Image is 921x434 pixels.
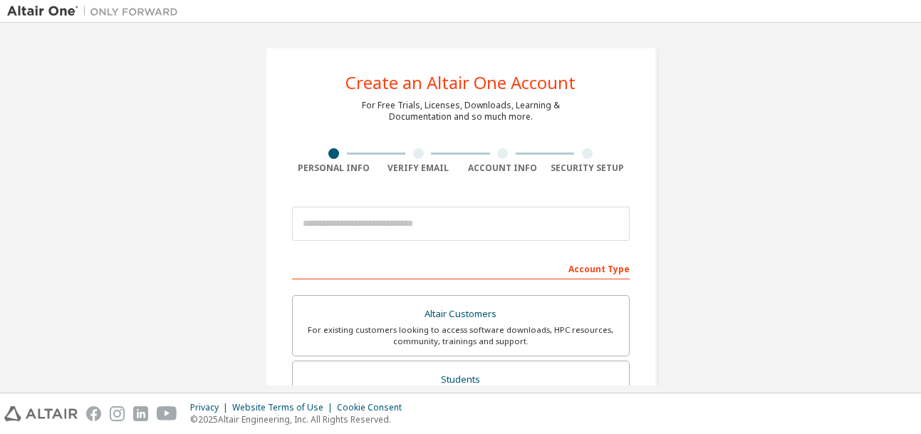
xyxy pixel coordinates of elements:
div: Cookie Consent [337,402,410,413]
img: Altair One [7,4,185,19]
img: linkedin.svg [133,406,148,421]
div: Privacy [190,402,232,413]
div: Personal Info [292,162,377,174]
div: Account Type [292,257,630,279]
div: Create an Altair One Account [345,74,576,91]
img: instagram.svg [110,406,125,421]
div: Altair Customers [301,304,620,324]
div: For existing customers looking to access software downloads, HPC resources, community, trainings ... [301,324,620,347]
div: Verify Email [376,162,461,174]
div: Website Terms of Use [232,402,337,413]
div: Students [301,370,620,390]
p: © 2025 Altair Engineering, Inc. All Rights Reserved. [190,413,410,425]
div: Account Info [461,162,546,174]
img: altair_logo.svg [4,406,78,421]
img: facebook.svg [86,406,101,421]
div: Security Setup [545,162,630,174]
img: youtube.svg [157,406,177,421]
div: For Free Trials, Licenses, Downloads, Learning & Documentation and so much more. [362,100,560,123]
